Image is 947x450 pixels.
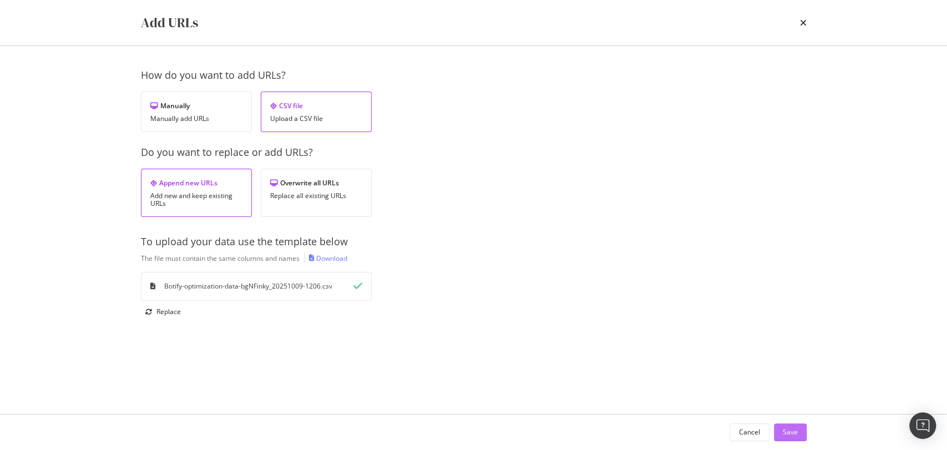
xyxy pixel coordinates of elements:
div: Add URLs [141,13,198,32]
div: Append new URLs [150,178,242,188]
div: Open Intercom Messenger [909,412,936,439]
div: Do you want to replace or add URLs? [141,145,807,160]
button: Save [774,423,807,441]
a: Download [309,254,347,263]
div: Upload a CSV file [270,115,362,123]
div: Botify-optimization-data-bgNFinky_20251009-1206.csv [164,281,332,291]
div: Add new and keep existing URLs [150,192,242,208]
div: times [800,13,807,32]
div: Overwrite all URLs [270,178,362,188]
button: Cancel [730,423,769,441]
div: The file must contain the same columns and names [141,254,300,263]
button: Replace [141,303,181,321]
div: Cancel [739,427,760,437]
div: How do you want to add URLs? [141,68,807,83]
div: Save [783,427,798,437]
div: Replace all existing URLs [270,192,362,200]
div: CSV file [270,101,362,110]
div: Manually add URLs [150,115,242,123]
div: Download [316,254,347,263]
div: Replace [156,307,181,316]
div: To upload your data use the template below [141,235,807,249]
div: Manually [150,101,242,110]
